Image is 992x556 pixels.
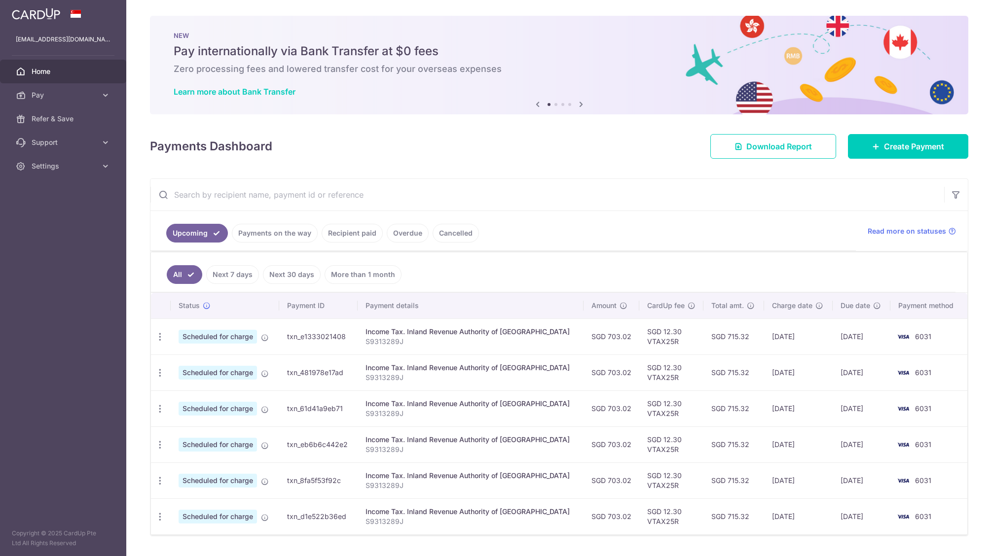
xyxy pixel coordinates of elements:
td: SGD 715.32 [703,426,764,462]
a: All [167,265,202,284]
td: [DATE] [833,318,890,354]
span: Scheduled for charge [179,366,257,380]
h4: Payments Dashboard [150,138,272,155]
td: [DATE] [833,462,890,498]
span: Scheduled for charge [179,510,257,523]
span: 6031 [915,440,931,449]
span: Amount [591,301,617,311]
img: Bank Card [893,367,913,379]
td: [DATE] [833,426,890,462]
img: Bank Card [893,511,913,522]
p: S9313289J [366,337,575,347]
a: Learn more about Bank Transfer [174,87,295,97]
a: Download Report [710,134,836,159]
div: Income Tax. Inland Revenue Authority of [GEOGRAPHIC_DATA] [366,363,575,373]
div: Income Tax. Inland Revenue Authority of [GEOGRAPHIC_DATA] [366,507,575,517]
td: [DATE] [764,354,833,390]
span: Charge date [772,301,812,311]
a: More than 1 month [325,265,402,284]
a: Cancelled [433,224,479,243]
td: SGD 12.30 VTAX25R [639,390,703,426]
span: Status [179,301,200,311]
td: txn_61d41a9eb71 [279,390,358,426]
span: Scheduled for charge [179,402,257,416]
td: SGD 703.02 [584,462,639,498]
input: Search by recipient name, payment id or reference [150,179,944,210]
div: Income Tax. Inland Revenue Authority of [GEOGRAPHIC_DATA] [366,327,575,337]
span: Scheduled for charge [179,438,257,452]
td: SGD 12.30 VTAX25R [639,318,703,354]
td: SGD 703.02 [584,390,639,426]
td: [DATE] [833,498,890,534]
td: SGD 12.30 VTAX25R [639,498,703,534]
a: Upcoming [166,224,228,243]
span: Read more on statuses [868,226,946,236]
th: Payment ID [279,293,358,318]
a: Recipient paid [322,224,383,243]
td: [DATE] [764,390,833,426]
td: [DATE] [764,462,833,498]
span: Refer & Save [32,114,97,124]
span: 6031 [915,476,931,485]
p: S9313289J [366,481,575,490]
td: SGD 703.02 [584,498,639,534]
img: Bank transfer banner [150,16,968,114]
p: S9313289J [366,517,575,526]
td: txn_8fa5f53f92c [279,462,358,498]
th: Payment details [358,293,583,318]
td: [DATE] [833,354,890,390]
img: CardUp [12,8,60,20]
span: Download Report [746,140,812,152]
p: [EMAIL_ADDRESS][DOMAIN_NAME] [16,35,110,44]
span: Pay [32,90,97,100]
td: txn_d1e522b36ed [279,498,358,534]
span: Due date [841,301,870,311]
div: Income Tax. Inland Revenue Authority of [GEOGRAPHIC_DATA] [366,471,575,481]
td: SGD 12.30 VTAX25R [639,354,703,390]
td: SGD 703.02 [584,354,639,390]
td: SGD 703.02 [584,426,639,462]
td: SGD 12.30 VTAX25R [639,462,703,498]
td: txn_e1333021408 [279,318,358,354]
span: Settings [32,161,97,171]
img: Bank Card [893,331,913,343]
span: Home [32,67,97,76]
span: Scheduled for charge [179,330,257,344]
span: Total amt. [711,301,744,311]
th: Payment method [890,293,967,318]
td: txn_eb6b6c442e2 [279,426,358,462]
a: Read more on statuses [868,226,956,236]
span: Create Payment [884,140,944,152]
td: txn_481978e17ad [279,354,358,390]
td: SGD 12.30 VTAX25R [639,426,703,462]
h5: Pay internationally via Bank Transfer at $0 fees [174,43,945,59]
td: [DATE] [764,426,833,462]
a: Next 7 days [206,265,259,284]
td: [DATE] [764,498,833,534]
td: SGD 715.32 [703,498,764,534]
td: SGD 715.32 [703,318,764,354]
a: Payments on the way [232,224,318,243]
td: SGD 703.02 [584,318,639,354]
p: S9313289J [366,409,575,418]
td: SGD 715.32 [703,354,764,390]
p: NEW [174,32,945,39]
td: [DATE] [764,318,833,354]
td: SGD 715.32 [703,390,764,426]
span: 6031 [915,368,931,377]
span: 6031 [915,404,931,413]
span: Support [32,138,97,147]
span: Scheduled for charge [179,474,257,487]
img: Bank Card [893,475,913,486]
span: CardUp fee [647,301,685,311]
img: Bank Card [893,439,913,451]
p: S9313289J [366,373,575,382]
div: Income Tax. Inland Revenue Authority of [GEOGRAPHIC_DATA] [366,399,575,409]
a: Next 30 days [263,265,321,284]
div: Income Tax. Inland Revenue Authority of [GEOGRAPHIC_DATA] [366,435,575,445]
p: S9313289J [366,445,575,454]
span: 6031 [915,332,931,341]
h6: Zero processing fees and lowered transfer cost for your overseas expenses [174,63,945,75]
span: 6031 [915,512,931,521]
a: Create Payment [848,134,968,159]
